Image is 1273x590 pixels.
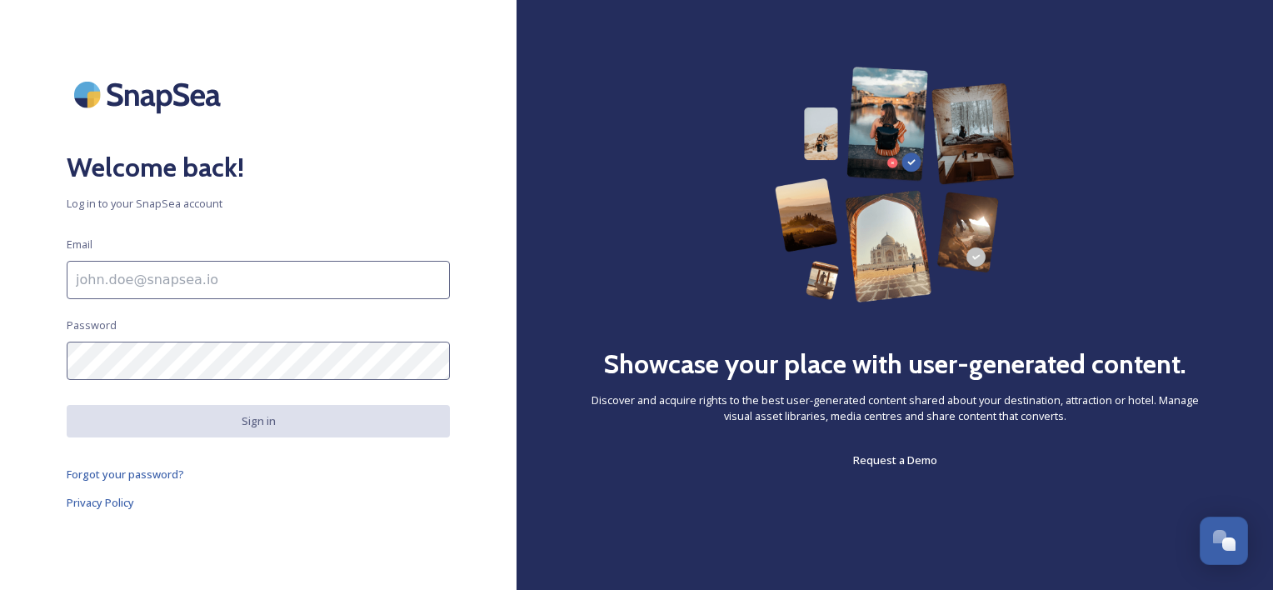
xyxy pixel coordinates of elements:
[67,67,233,122] img: SnapSea Logo
[67,464,450,484] a: Forgot your password?
[583,392,1206,424] span: Discover and acquire rights to the best user-generated content shared about your destination, att...
[67,317,117,333] span: Password
[853,450,937,470] a: Request a Demo
[67,147,450,187] h2: Welcome back!
[67,492,450,512] a: Privacy Policy
[775,67,1016,302] img: 63b42ca75bacad526042e722_Group%20154-p-800.png
[67,467,184,482] span: Forgot your password?
[67,405,450,437] button: Sign in
[603,344,1186,384] h2: Showcase your place with user-generated content.
[1200,517,1248,565] button: Open Chat
[67,237,92,252] span: Email
[853,452,937,467] span: Request a Demo
[67,495,134,510] span: Privacy Policy
[67,261,450,299] input: john.doe@snapsea.io
[67,196,450,212] span: Log in to your SnapSea account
